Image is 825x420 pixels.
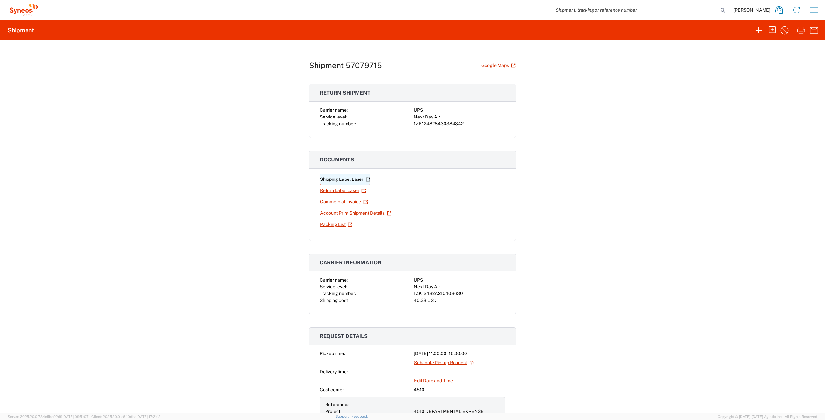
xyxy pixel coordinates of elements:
[414,297,505,304] div: 40.38 USD
[320,114,347,119] span: Service level:
[320,208,392,219] a: Account Print Shipment Details
[414,283,505,290] div: Next Day Air
[320,90,370,96] span: Return shipment
[320,108,348,113] span: Carrier name:
[320,291,356,296] span: Tracking number:
[325,402,349,407] span: References
[320,174,370,185] a: Shipping Label Laser
[414,386,505,393] div: 4510
[62,415,89,419] span: [DATE] 09:51:07
[320,260,382,266] span: Carrier information
[414,368,505,375] div: -
[551,4,718,16] input: Shipment, tracking or reference number
[325,408,411,415] div: Project
[414,290,505,297] div: 1ZK12482A210408630
[136,415,161,419] span: [DATE] 17:21:12
[336,415,352,418] a: Support
[718,414,817,420] span: Copyright © [DATE]-[DATE] Agistix Inc., All Rights Reserved
[320,387,344,392] span: Cost center
[320,121,356,126] span: Tracking number:
[414,357,474,368] a: Schedule Pickup Request
[320,284,347,289] span: Service level:
[414,408,500,415] div: 4510 DEPARTMENTAL EXPENSE
[481,60,516,71] a: Google Maps
[8,415,89,419] span: Server: 2025.20.0-734e5bc92d9
[414,350,505,357] div: [DATE] 11:00:00 - 16:00:00
[320,351,345,356] span: Pickup time:
[351,415,368,418] a: Feedback
[320,333,368,339] span: Request details
[414,114,505,120] div: Next Day Air
[320,277,348,282] span: Carrier name:
[320,185,366,196] a: Return Label Laser
[414,277,505,283] div: UPS
[320,157,354,163] span: Documents
[309,61,382,70] h1: Shipment 57079715
[91,415,161,419] span: Client: 2025.20.0-e640dba
[320,369,348,374] span: Delivery time:
[414,120,505,127] div: 1ZK124828430384342
[8,26,34,34] h2: Shipment
[414,375,453,386] a: Edit Date and Time
[414,107,505,114] div: UPS
[320,219,353,230] a: Packing List
[320,298,348,303] span: Shipping cost
[320,196,368,208] a: Commercial Invoice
